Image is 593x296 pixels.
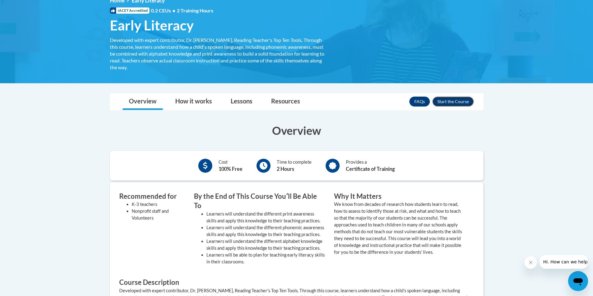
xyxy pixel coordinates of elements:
h3: Course Description [119,278,474,287]
li: Learners will understand the different print awareness skills and apply this knowledge to their t... [206,211,325,224]
h3: Why It Matters [334,192,465,201]
span: Hi. How can we help? [4,4,50,9]
a: Overview [123,93,163,110]
div: Developed with expert contributor, Dr. [PERSON_NAME], Reading Teacher's Top Ten Tools. Through th... [110,37,325,71]
div: Provides a [346,159,395,173]
li: Learners will understand the different phonemic awareness skills and apply this knowledge to thei... [206,224,325,238]
li: Learners will be able to plan for teaching early literacy skills in their classrooms. [206,252,325,265]
span: IACET Accredited [110,7,149,14]
a: Resources [265,93,306,110]
div: Time to complete [277,159,312,173]
span: Early Literacy [110,17,194,34]
b: 2 Hours [277,166,294,172]
span: 2 Training Hours [177,7,213,13]
span: • [172,7,175,13]
iframe: Close message [525,256,537,269]
b: 100% Free [219,166,242,172]
li: K-3 teachers [132,201,185,208]
a: How it works [169,93,218,110]
a: Lessons [224,93,259,110]
span: 0.2 CEUs [151,7,213,14]
h3: By the End of This Course Youʹll Be Able To [194,192,325,211]
h3: Overview [110,123,483,138]
b: Certificate of Training [346,166,395,172]
div: Cost [219,159,242,173]
h3: Recommended for [119,192,185,201]
iframe: Button to launch messaging window [568,271,588,291]
a: FAQs [409,97,430,107]
button: Enroll [432,97,474,107]
iframe: Message from company [539,255,588,269]
p: We know from decades of research how students learn to read, how to assess to identify those at r... [334,201,465,256]
li: Learners will understand the different alphabet knowledge skills and apply this knowledge to thei... [206,238,325,252]
li: Nonprofit staff and Volunteers [132,208,185,221]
